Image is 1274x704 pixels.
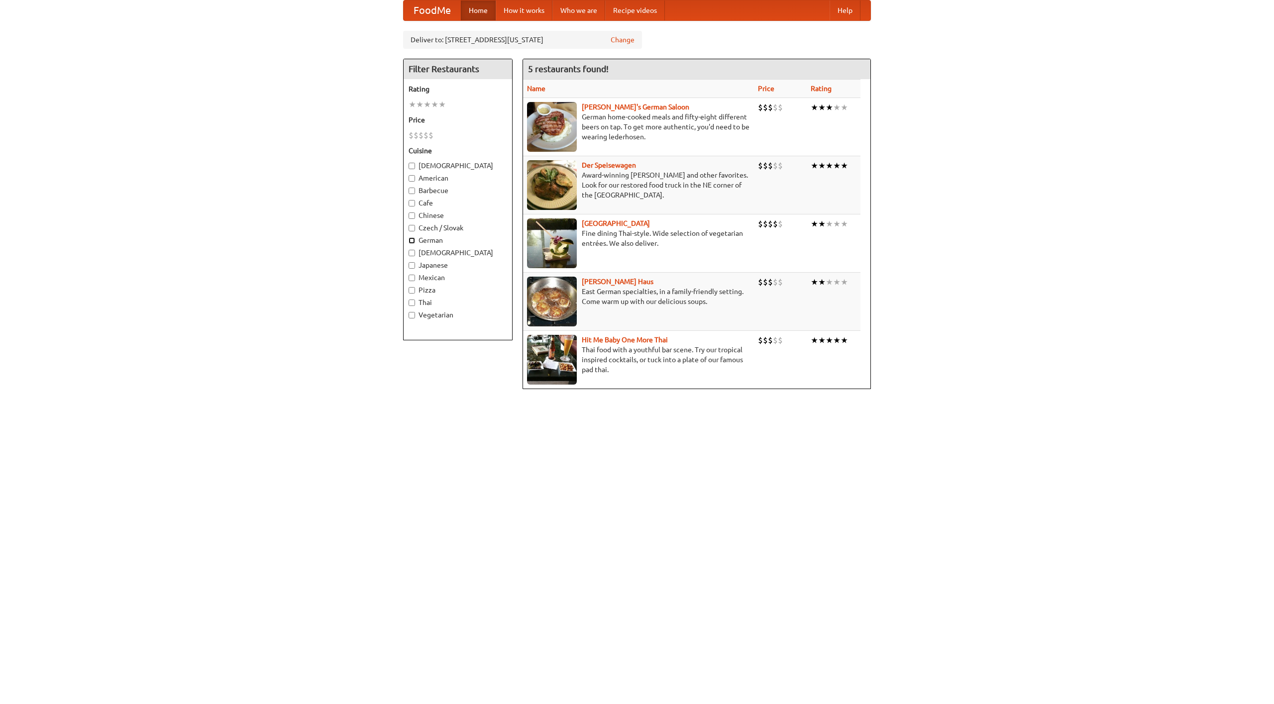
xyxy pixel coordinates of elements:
li: ★ [818,335,826,346]
li: ★ [409,99,416,110]
li: $ [763,102,768,113]
a: [PERSON_NAME] Haus [582,278,653,286]
input: Thai [409,300,415,306]
p: Fine dining Thai-style. Wide selection of vegetarian entrées. We also deliver. [527,228,750,248]
li: $ [414,130,419,141]
a: [GEOGRAPHIC_DATA] [582,219,650,227]
li: ★ [811,335,818,346]
li: ★ [833,102,841,113]
li: ★ [833,218,841,229]
li: $ [773,160,778,171]
li: ★ [818,102,826,113]
input: Cafe [409,200,415,206]
img: kohlhaus.jpg [527,277,577,326]
a: Rating [811,85,832,93]
li: $ [773,102,778,113]
li: $ [763,277,768,288]
li: ★ [826,218,833,229]
a: Help [830,0,860,20]
li: $ [758,218,763,229]
a: Name [527,85,545,93]
li: ★ [438,99,446,110]
a: Change [611,35,635,45]
input: [DEMOGRAPHIC_DATA] [409,250,415,256]
p: Thai food with a youthful bar scene. Try our tropical inspired cocktails, or tuck into a plate of... [527,345,750,375]
li: $ [768,277,773,288]
p: Award-winning [PERSON_NAME] and other favorites. Look for our restored food truck in the NE corne... [527,170,750,200]
li: ★ [811,102,818,113]
li: $ [778,160,783,171]
li: $ [778,277,783,288]
h4: Filter Restaurants [404,59,512,79]
li: $ [773,218,778,229]
li: ★ [826,102,833,113]
label: Czech / Slovak [409,223,507,233]
li: ★ [841,335,848,346]
a: FoodMe [404,0,461,20]
li: ★ [811,277,818,288]
label: Cafe [409,198,507,208]
li: ★ [841,277,848,288]
li: ★ [431,99,438,110]
li: $ [763,160,768,171]
li: ★ [811,218,818,229]
input: American [409,175,415,182]
li: ★ [424,99,431,110]
p: German home-cooked meals and fifty-eight different beers on tap. To get more authentic, you'd nee... [527,112,750,142]
input: Vegetarian [409,312,415,318]
li: ★ [818,218,826,229]
li: $ [778,335,783,346]
li: $ [763,218,768,229]
img: babythai.jpg [527,335,577,385]
b: Hit Me Baby One More Thai [582,336,668,344]
li: $ [773,277,778,288]
li: $ [768,160,773,171]
b: [PERSON_NAME]'s German Saloon [582,103,689,111]
label: [DEMOGRAPHIC_DATA] [409,248,507,258]
img: satay.jpg [527,218,577,268]
p: East German specialties, in a family-friendly setting. Come warm up with our delicious soups. [527,287,750,306]
li: $ [758,335,763,346]
a: Recipe videos [605,0,665,20]
li: ★ [841,102,848,113]
li: ★ [826,335,833,346]
li: $ [768,102,773,113]
li: ★ [833,277,841,288]
input: [DEMOGRAPHIC_DATA] [409,163,415,169]
a: Price [758,85,774,93]
li: ★ [826,160,833,171]
b: Der Speisewagen [582,161,636,169]
li: $ [758,160,763,171]
li: $ [424,130,428,141]
label: Japanese [409,260,507,270]
label: Chinese [409,210,507,220]
label: Vegetarian [409,310,507,320]
li: $ [758,102,763,113]
img: esthers.jpg [527,102,577,152]
li: ★ [811,160,818,171]
li: $ [778,102,783,113]
li: ★ [833,335,841,346]
li: ★ [818,160,826,171]
li: $ [768,335,773,346]
a: How it works [496,0,552,20]
div: Deliver to: [STREET_ADDRESS][US_STATE] [403,31,642,49]
li: ★ [818,277,826,288]
li: $ [778,218,783,229]
h5: Cuisine [409,146,507,156]
li: $ [758,277,763,288]
a: Home [461,0,496,20]
li: $ [763,335,768,346]
ng-pluralize: 5 restaurants found! [528,64,609,74]
label: Pizza [409,285,507,295]
img: speisewagen.jpg [527,160,577,210]
a: Who we are [552,0,605,20]
input: Chinese [409,212,415,219]
input: Mexican [409,275,415,281]
label: Thai [409,298,507,307]
input: Czech / Slovak [409,225,415,231]
li: $ [419,130,424,141]
input: Japanese [409,262,415,269]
